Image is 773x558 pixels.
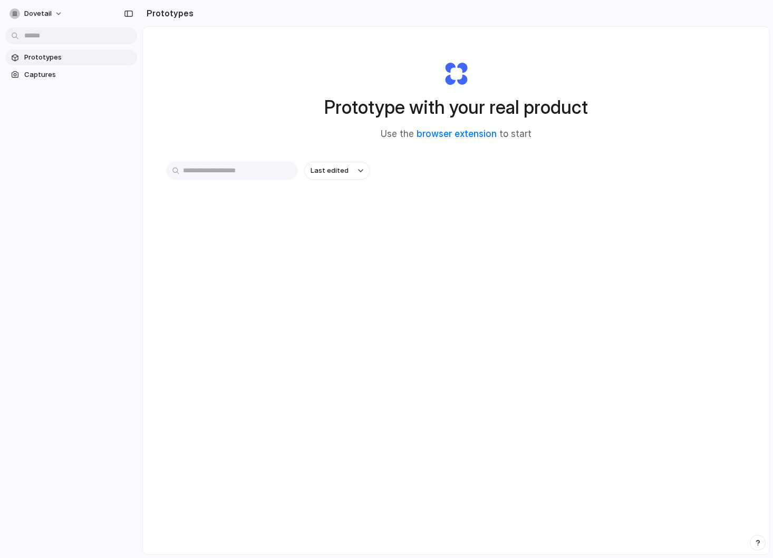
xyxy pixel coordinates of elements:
[311,165,349,176] span: Last edited
[304,162,370,180] button: Last edited
[24,8,52,19] span: dovetail
[5,5,68,22] button: dovetail
[5,50,137,65] a: Prototypes
[417,129,497,139] a: browser extension
[5,67,137,83] a: Captures
[324,93,588,121] h1: Prototype with your real product
[142,7,194,19] h2: Prototypes
[24,70,133,80] span: Captures
[24,52,133,63] span: Prototypes
[381,128,532,141] span: Use the to start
